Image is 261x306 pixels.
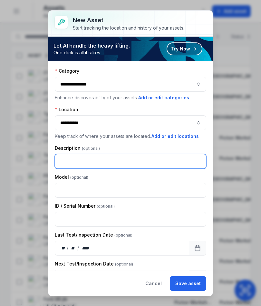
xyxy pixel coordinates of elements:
[55,203,115,209] label: ID / Serial Number
[53,50,130,56] span: One click is all it takes.
[69,245,78,251] div: month,
[140,276,167,291] button: Cancel
[55,145,100,151] label: Description
[151,133,199,140] button: Add or edit locations
[73,25,184,31] div: Start tracking the location and history of your assets.
[53,42,130,50] strong: Let AI handle the heavy lifting.
[77,245,80,251] div: /
[55,133,206,140] p: Keep track of where your assets are located.
[55,174,88,180] label: Model
[55,106,78,113] label: Location
[138,94,189,101] button: Add or edit categories
[55,261,133,267] label: Next Test/Inspection Date
[55,68,79,74] label: Category
[60,245,67,251] div: day,
[67,245,69,251] div: /
[55,232,132,238] label: Last Test/Inspection Date
[189,270,206,284] button: Calendar
[167,42,202,55] button: Try Now
[170,276,206,291] button: Save asset
[55,94,206,101] p: Enhance discoverability of your assets.
[80,245,92,251] div: year,
[73,16,184,25] h3: New asset
[189,241,206,256] button: Calendar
